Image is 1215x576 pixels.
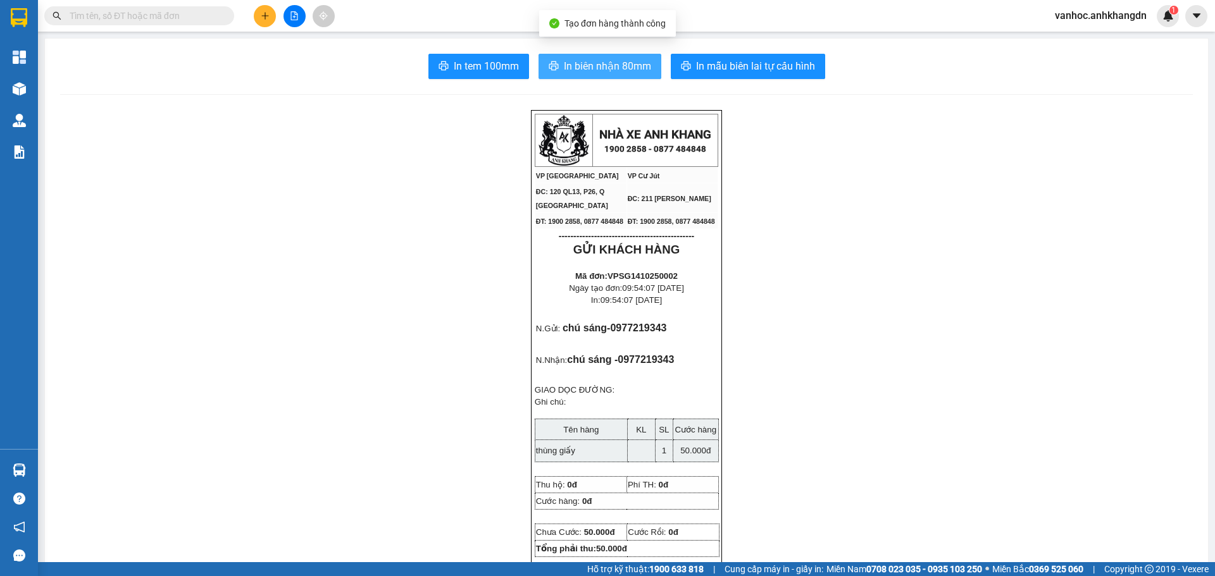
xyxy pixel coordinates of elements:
[536,527,615,537] span: Chưa Cước:
[628,480,656,489] span: Phí TH:
[671,54,825,79] button: printerIn mẫu biên lai tự cấu hình
[1029,564,1083,574] strong: 0369 525 060
[563,425,599,434] span: Tên hàng
[1093,562,1095,576] span: |
[536,324,560,333] span: N.Gửi:
[87,70,96,79] span: environment
[1145,565,1154,573] span: copyright
[992,562,1083,576] span: Miền Bắc
[13,51,26,64] img: dashboard-icon
[261,11,270,20] span: plus
[596,544,627,553] span: 50.000đ
[659,480,669,489] span: 0đ
[563,322,607,333] span: chú sáng
[549,18,559,28] span: check-circle
[1191,10,1202,21] span: caret-down
[649,564,704,574] strong: 1900 633 818
[591,295,662,305] span: In:
[567,480,577,489] span: 0đ
[319,11,328,20] span: aim
[13,114,26,127] img: warehouse-icon
[1169,6,1178,15] sup: 1
[826,562,982,576] span: Miền Nam
[628,172,660,180] span: VP Cư Jút
[567,354,674,365] span: chú sáng -
[696,58,815,74] span: In mẫu biên lai tự cấu hình
[535,385,614,395] span: GIAO DỌC ĐƯỜNG:
[290,11,299,20] span: file-add
[254,5,276,27] button: plus
[6,6,184,30] li: [PERSON_NAME]
[439,61,449,73] span: printer
[13,549,25,561] span: message
[601,295,663,305] span: 09:54:07 [DATE]
[536,544,627,553] strong: Tổng phải thu:
[584,527,615,537] span: 50.000đ
[6,54,87,95] li: VP VP [GEOGRAPHIC_DATA]
[13,145,26,159] img: solution-icon
[536,496,580,506] span: Cước hàng:
[535,397,566,407] span: Ghi chú:
[725,562,823,576] span: Cung cấp máy in - giấy in:
[313,5,335,27] button: aim
[622,283,684,293] span: 09:54:07 [DATE]
[713,562,715,576] span: |
[539,54,661,79] button: printerIn biên nhận 80mm
[454,58,519,74] span: In tem 100mm
[13,463,26,477] img: warehouse-icon
[549,61,559,73] span: printer
[662,446,666,455] span: 1
[87,54,168,68] li: VP VP Cư Jút
[628,527,678,537] span: Cước Rồi:
[428,54,529,79] button: printerIn tem 100mm
[536,172,619,180] span: VP [GEOGRAPHIC_DATA]
[659,425,669,434] span: SL
[13,82,26,95] img: warehouse-icon
[604,144,706,154] strong: 1900 2858 - 0877 484848
[607,271,678,281] span: VPSG1410250002
[53,11,61,20] span: search
[607,322,666,333] span: -
[536,480,565,489] span: Thu hộ:
[618,354,674,365] span: 0977219343
[587,562,704,576] span: Hỗ trợ kỹ thuật:
[599,128,711,142] strong: NHÀ XE ANH KHANG
[1162,10,1174,21] img: icon-new-feature
[866,564,982,574] strong: 0708 023 035 - 0935 103 250
[1171,6,1176,15] span: 1
[610,322,666,333] span: 0977219343
[628,195,711,202] span: ĐC: 211 [PERSON_NAME]
[652,562,699,570] span: NV tạo đơn
[536,218,623,225] span: ĐT: 1900 2858, 0877 484848
[575,271,678,281] strong: Mã đơn:
[628,218,715,225] span: ĐT: 1900 2858, 0877 484848
[70,9,219,23] input: Tìm tên, số ĐT hoặc mã đơn
[539,115,589,166] img: logo
[13,521,25,533] span: notification
[6,6,51,51] img: logo.jpg
[536,446,575,455] span: thùng giấy
[536,188,608,209] span: ĐC: 120 QL13, P26, Q [GEOGRAPHIC_DATA]
[1045,8,1157,23] span: vanhoc.anhkhangdn
[564,58,651,74] span: In biên nhận 80mm
[573,243,680,256] strong: GỬI KHÁCH HÀNG
[985,567,989,572] span: ⚪️
[675,425,716,434] span: Cước hàng
[636,425,646,434] span: KL
[11,8,27,27] img: logo-vxr
[536,355,567,365] span: N.Nhận:
[680,446,711,455] span: 50.000đ
[582,496,592,506] span: 0đ
[564,18,666,28] span: Tạo đơn hàng thành công
[283,5,306,27] button: file-add
[668,527,678,537] span: 0đ
[13,493,25,505] span: question-circle
[561,562,608,570] span: Người gửi hàng
[559,231,694,241] span: ----------------------------------------------
[1185,5,1207,27] button: caret-down
[681,61,691,73] span: printer
[569,283,684,293] span: Ngày tạo đơn:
